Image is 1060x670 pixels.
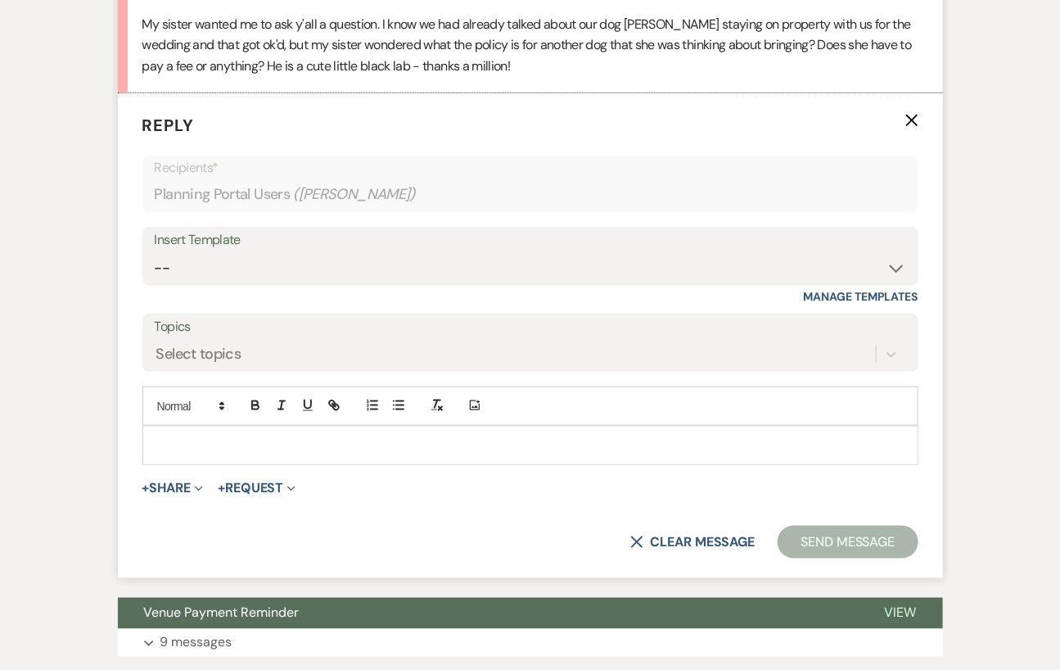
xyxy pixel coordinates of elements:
p: My sister wanted me to ask y'all a question. I know we had already talked about our dog [PERSON_N... [142,14,918,77]
div: Insert Template [155,229,906,252]
a: Manage Templates [804,289,918,304]
button: Clear message [630,536,755,549]
div: Select topics [156,343,241,365]
div: Planning Portal Users [155,179,906,211]
span: + [218,482,225,495]
button: Venue Payment Reminder [118,598,859,629]
p: Recipients* [155,157,906,179]
span: Venue Payment Reminder [144,604,300,622]
button: View [859,598,943,629]
button: Share [142,482,204,495]
span: ( [PERSON_NAME] ) [293,183,416,206]
span: Reply [142,115,195,136]
button: Request [218,482,295,495]
button: 9 messages [118,629,943,657]
label: Topics [155,315,906,339]
span: View [885,604,917,622]
button: Send Message [778,526,918,559]
span: + [142,482,150,495]
p: 9 messages [160,632,232,654]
